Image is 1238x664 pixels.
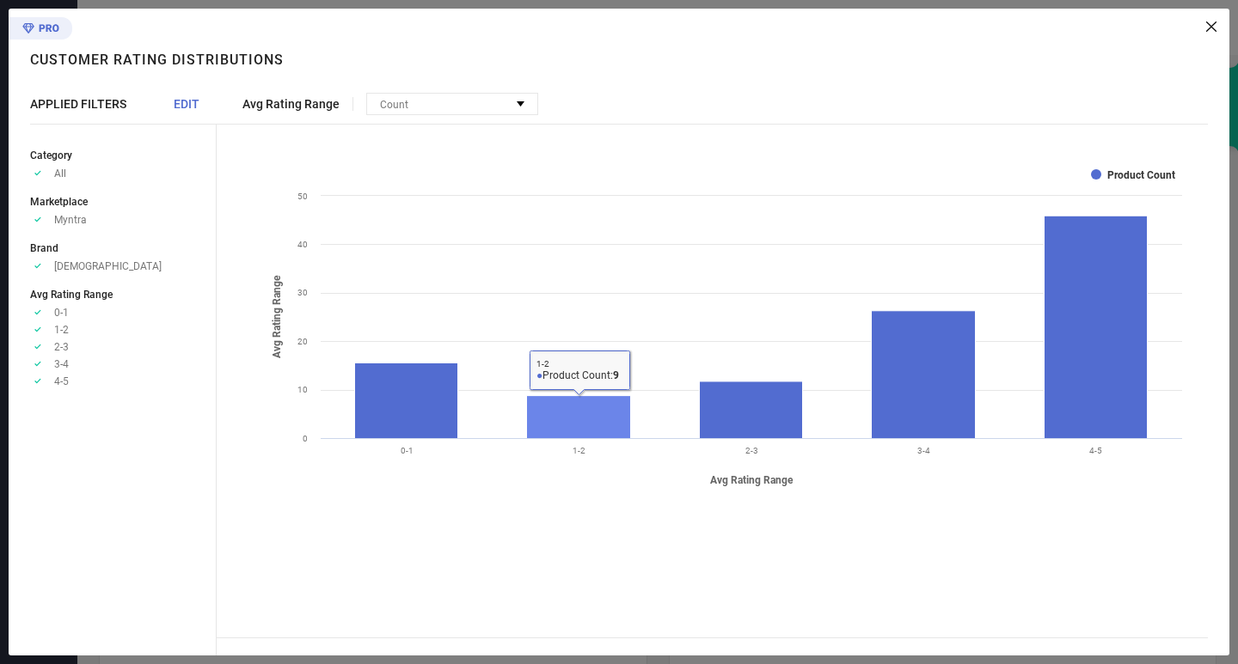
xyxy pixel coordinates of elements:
[54,324,69,336] span: 1-2
[54,341,69,353] span: 2-3
[917,446,930,455] text: 3-4
[30,289,113,301] span: Avg Rating Range
[297,385,308,394] text: 10
[30,52,284,68] h1: Customer rating distributions
[710,474,794,486] tspan: Avg Rating Range
[271,275,283,358] tspan: Avg Rating Range
[30,242,58,254] span: Brand
[573,446,585,455] text: 1-2
[303,434,308,443] text: 0
[54,358,69,370] span: 3-4
[297,240,308,249] text: 40
[54,214,87,226] span: Myntra
[1107,169,1175,181] text: Product Count
[54,168,66,180] span: All
[54,375,69,387] span: 4-5
[54,260,162,272] span: [DEMOGRAPHIC_DATA]
[9,17,72,43] div: Premium
[297,337,308,346] text: 20
[30,196,88,208] span: Marketplace
[174,97,199,111] span: EDIT
[30,149,72,161] span: Category
[401,446,414,455] text: 0-1
[745,446,758,455] text: 2-3
[297,192,308,201] text: 50
[242,97,340,111] span: Avg Rating Range
[1089,446,1102,455] text: 4-5
[30,97,126,111] span: APPLIED FILTERS
[297,288,308,297] text: 30
[54,307,69,319] span: 0-1
[380,99,408,111] span: Count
